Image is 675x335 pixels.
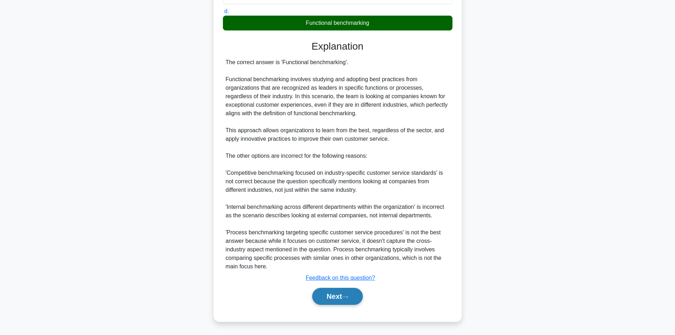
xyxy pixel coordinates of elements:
a: Feedback on this question? [306,275,375,281]
span: d. [224,8,229,14]
h3: Explanation [227,40,448,52]
div: Functional benchmarking [223,16,452,30]
button: Next [312,288,363,305]
div: The correct answer is 'Functional benchmarking'. Functional benchmarking involves studying and ad... [226,58,450,271]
